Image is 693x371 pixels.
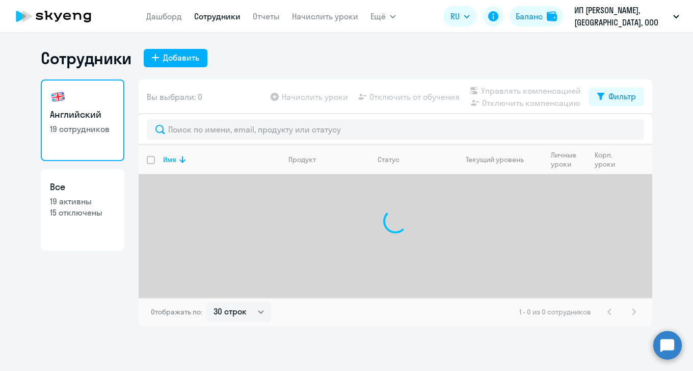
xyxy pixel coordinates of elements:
button: RU [443,6,477,26]
a: Английский19 сотрудников [41,79,124,161]
p: 19 сотрудников [50,123,115,135]
button: Фильтр [589,88,644,106]
img: balance [547,11,557,21]
h3: Все [50,180,115,194]
div: Фильтр [608,90,636,102]
span: Отображать по: [151,307,202,316]
span: 1 - 0 из 0 сотрудников [519,307,591,316]
a: Начислить уроки [292,11,358,21]
a: Отчеты [253,11,280,21]
div: Текущий уровень [456,155,542,164]
h1: Сотрудники [41,48,131,68]
div: Корп. уроки [595,150,623,169]
button: Добавить [144,49,207,67]
div: Продукт [288,155,316,164]
button: Балансbalance [510,6,563,26]
div: Текущий уровень [466,155,524,164]
div: Статус [378,155,399,164]
div: Личные уроки [551,150,586,169]
div: Имя [163,155,280,164]
button: ИП [PERSON_NAME], [GEOGRAPHIC_DATA], ООО [569,4,684,29]
a: Дашборд [146,11,182,21]
p: 15 отключены [50,207,115,218]
img: english [50,89,66,105]
span: RU [450,10,460,22]
span: Ещё [370,10,386,22]
div: Добавить [163,51,199,64]
button: Ещё [370,6,396,26]
div: Имя [163,155,176,164]
a: Сотрудники [194,11,241,21]
p: ИП [PERSON_NAME], [GEOGRAPHIC_DATA], ООО [574,4,669,29]
input: Поиск по имени, email, продукту или статусу [147,119,644,140]
h3: Английский [50,108,115,121]
a: Все19 активны15 отключены [41,169,124,251]
p: 19 активны [50,196,115,207]
div: Баланс [516,10,543,22]
span: Вы выбрали: 0 [147,91,202,103]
